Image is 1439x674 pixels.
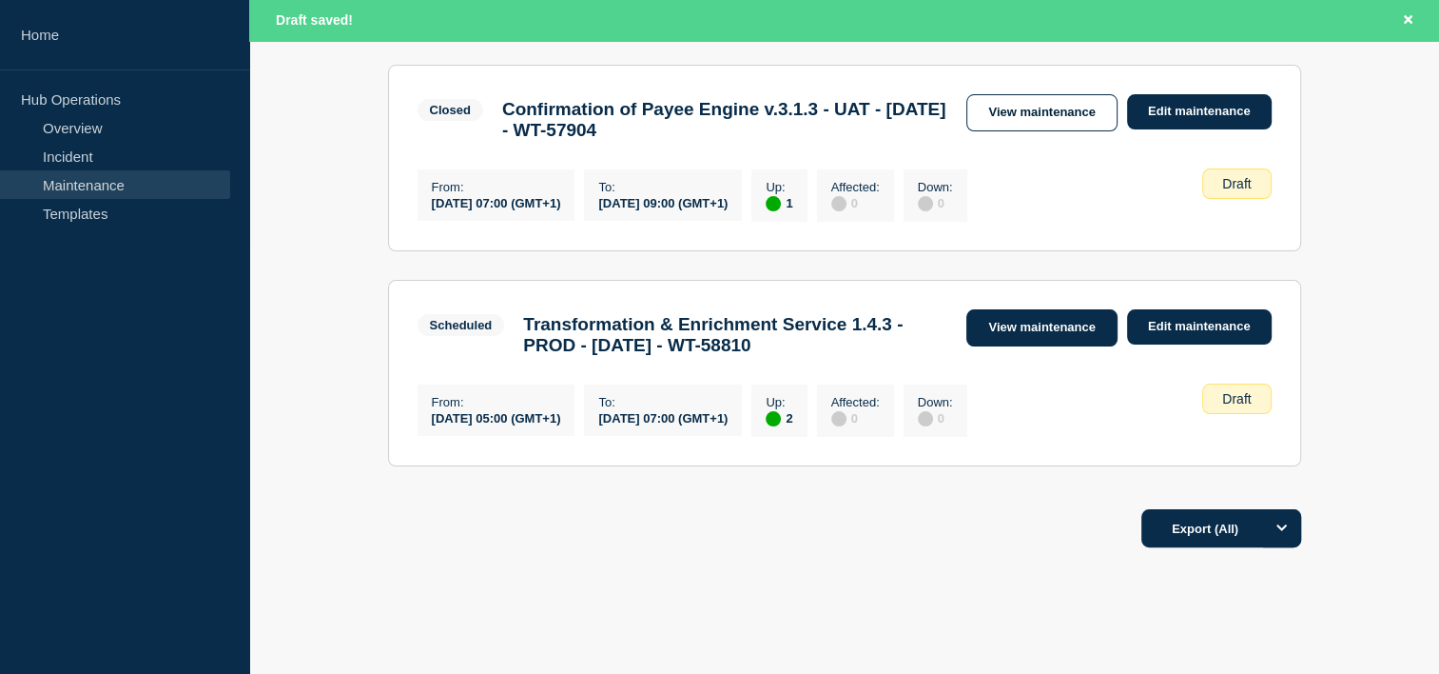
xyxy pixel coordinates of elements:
[918,395,953,409] p: Down :
[831,395,880,409] p: Affected :
[432,395,561,409] p: From :
[966,94,1117,131] a: View maintenance
[918,409,953,426] div: 0
[430,103,471,117] div: Closed
[1127,94,1272,129] a: Edit maintenance
[766,395,792,409] p: Up :
[918,180,953,194] p: Down :
[276,12,353,28] span: Draft saved!
[831,196,846,211] div: disabled
[1202,384,1271,414] div: Draft
[502,99,948,141] h3: Confirmation of Payee Engine v.3.1.3 - UAT - [DATE] - WT-57904
[831,194,880,211] div: 0
[432,180,561,194] p: From :
[598,180,728,194] p: To :
[430,318,493,332] div: Scheduled
[1263,509,1301,547] button: Options
[766,194,792,211] div: 1
[831,409,880,426] div: 0
[918,196,933,211] div: disabled
[766,196,781,211] div: up
[918,194,953,211] div: 0
[598,409,728,426] div: [DATE] 07:00 (GMT+1)
[1127,309,1272,345] a: Edit maintenance
[432,409,561,426] div: [DATE] 05:00 (GMT+1)
[766,411,781,426] div: up
[1141,509,1301,547] button: Export (All)
[966,309,1117,347] a: View maintenance
[598,395,728,409] p: To :
[831,180,880,194] p: Affected :
[831,411,846,426] div: disabled
[766,409,792,426] div: 2
[1202,168,1271,199] div: Draft
[918,411,933,426] div: disabled
[766,180,792,194] p: Up :
[598,194,728,210] div: [DATE] 09:00 (GMT+1)
[432,194,561,210] div: [DATE] 07:00 (GMT+1)
[523,314,947,356] h3: Transformation & Enrichment Service 1.4.3 - PROD - [DATE] - WT-58810
[1396,10,1420,31] button: Close banner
